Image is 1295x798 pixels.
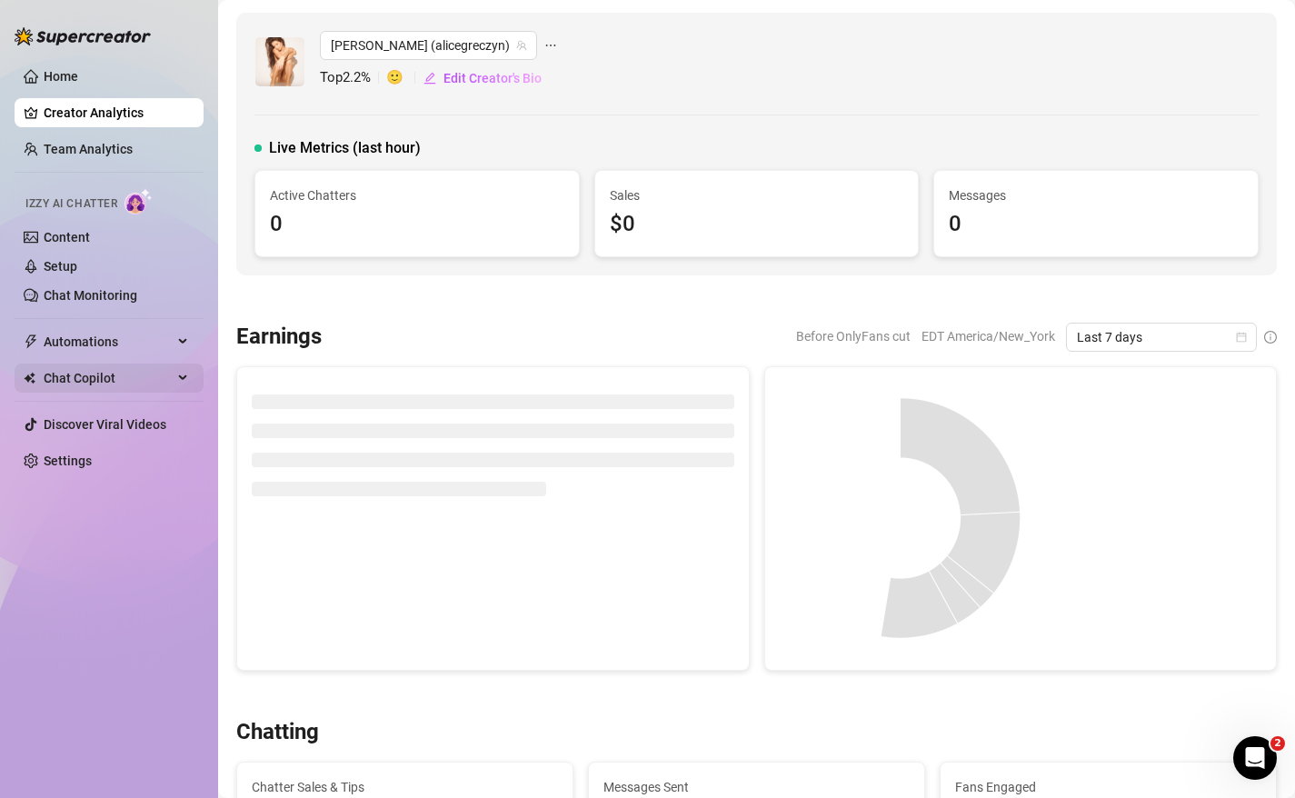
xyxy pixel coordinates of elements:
[610,185,904,205] span: Sales
[236,323,322,352] h3: Earnings
[252,777,558,797] span: Chatter Sales & Tips
[423,64,543,93] button: Edit Creator's Bio
[44,230,90,244] a: Content
[44,364,173,393] span: Chat Copilot
[269,137,421,159] span: Live Metrics (last hour)
[423,72,436,85] span: edit
[270,185,564,205] span: Active Chatters
[44,259,77,274] a: Setup
[796,323,911,350] span: Before OnlyFans cut
[44,69,78,84] a: Home
[270,207,564,242] div: 0
[386,67,423,89] span: 🙂
[236,718,319,747] h3: Chatting
[610,207,904,242] div: $0
[24,334,38,349] span: thunderbolt
[331,32,526,59] span: Alice (alicegreczyn)
[44,98,189,127] a: Creator Analytics
[1233,736,1277,780] iframe: Intercom live chat
[955,777,1261,797] span: Fans Engaged
[949,185,1243,205] span: Messages
[1264,331,1277,344] span: info-circle
[443,71,542,85] span: Edit Creator's Bio
[44,142,133,156] a: Team Analytics
[15,27,151,45] img: logo-BBDzfeDw.svg
[1270,736,1285,751] span: 2
[1077,324,1246,351] span: Last 7 days
[255,37,304,86] img: Alice
[44,288,137,303] a: Chat Monitoring
[44,327,173,356] span: Automations
[125,188,153,214] img: AI Chatter
[44,454,92,468] a: Settings
[516,40,527,51] span: team
[544,31,557,60] span: ellipsis
[44,417,166,432] a: Discover Viral Videos
[921,323,1055,350] span: EDT America/New_York
[25,195,117,213] span: Izzy AI Chatter
[949,207,1243,242] div: 0
[1236,332,1247,343] span: calendar
[320,67,386,89] span: Top 2.2 %
[603,777,910,797] span: Messages Sent
[24,372,35,384] img: Chat Copilot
